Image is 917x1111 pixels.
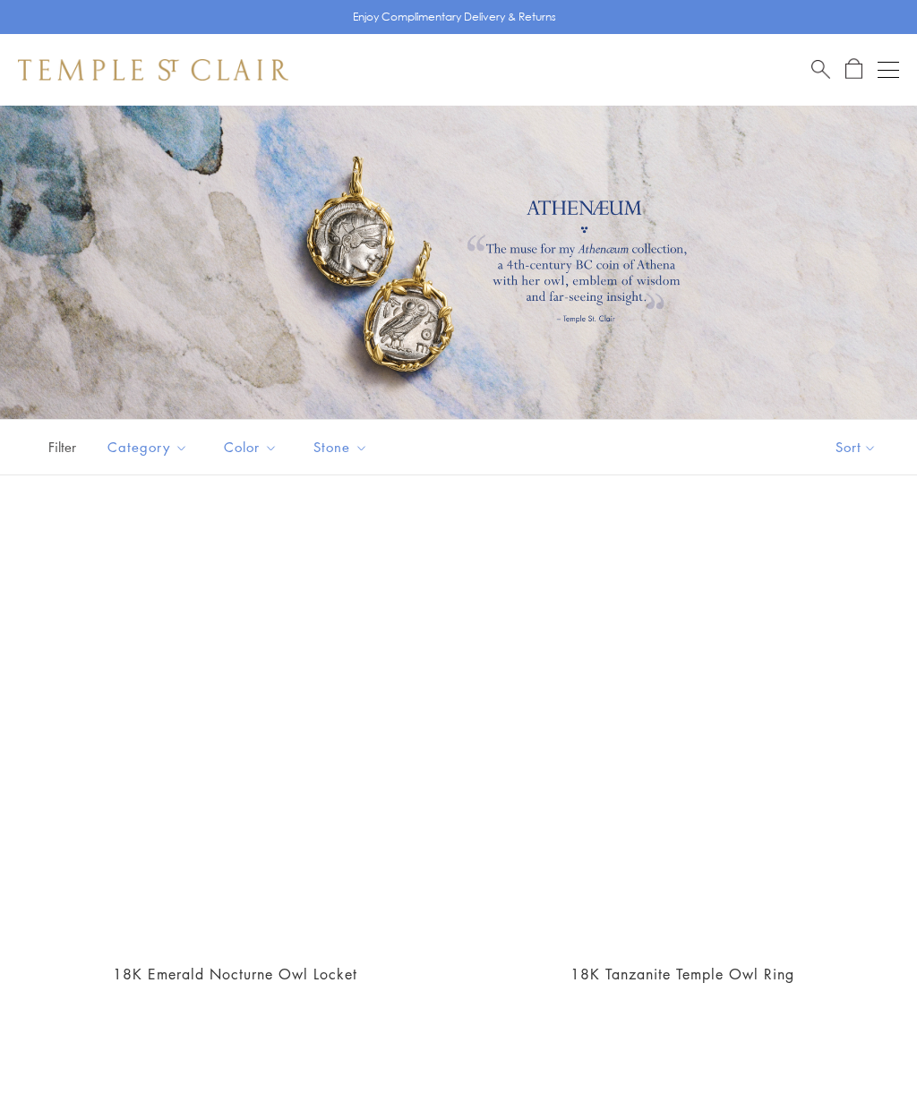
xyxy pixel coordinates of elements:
button: Color [210,427,291,467]
button: Open navigation [878,59,899,81]
a: 18K Emerald Nocturne Owl Locket [113,964,357,984]
span: Category [99,436,201,458]
button: Show sort by [795,420,917,474]
iframe: Gorgias live chat messenger [827,1027,899,1093]
a: 18K Tanzanite Temple Owl Ring [570,964,794,984]
p: Enjoy Complimentary Delivery & Returns [353,8,556,26]
a: 18K Tanzanite Temple Owl Ring [469,520,896,946]
button: Category [94,427,201,467]
a: 18K Emerald Nocturne Owl Locket [21,520,448,946]
span: Color [215,436,291,458]
img: Temple St. Clair [18,59,288,81]
a: Open Shopping Bag [845,58,862,81]
a: Search [811,58,830,81]
span: Stone [304,436,381,458]
button: Stone [300,427,381,467]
